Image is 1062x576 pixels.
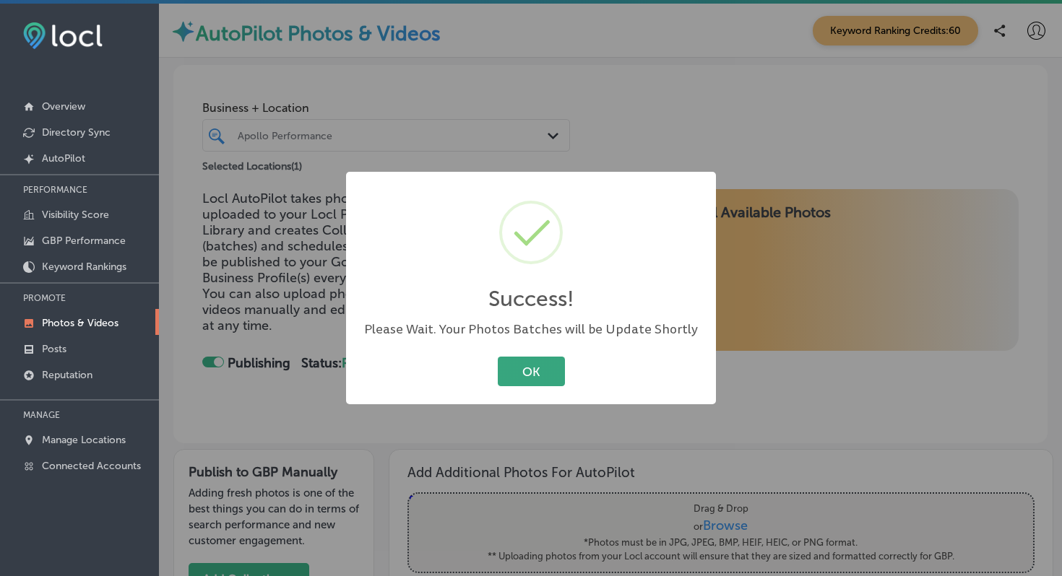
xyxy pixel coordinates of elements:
[23,22,103,49] img: fda3e92497d09a02dc62c9cd864e3231.png
[498,357,565,386] button: OK
[42,126,111,139] p: Directory Sync
[42,434,126,446] p: Manage Locations
[42,235,126,247] p: GBP Performance
[42,100,85,113] p: Overview
[488,286,574,312] h2: Success!
[42,261,126,273] p: Keyword Rankings
[42,460,141,472] p: Connected Accounts
[42,209,109,221] p: Visibility Score
[42,343,66,355] p: Posts
[42,317,118,329] p: Photos & Videos
[361,320,701,339] div: Please Wait. Your Photos Batches will be Update Shortly
[42,152,85,165] p: AutoPilot
[42,369,92,381] p: Reputation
